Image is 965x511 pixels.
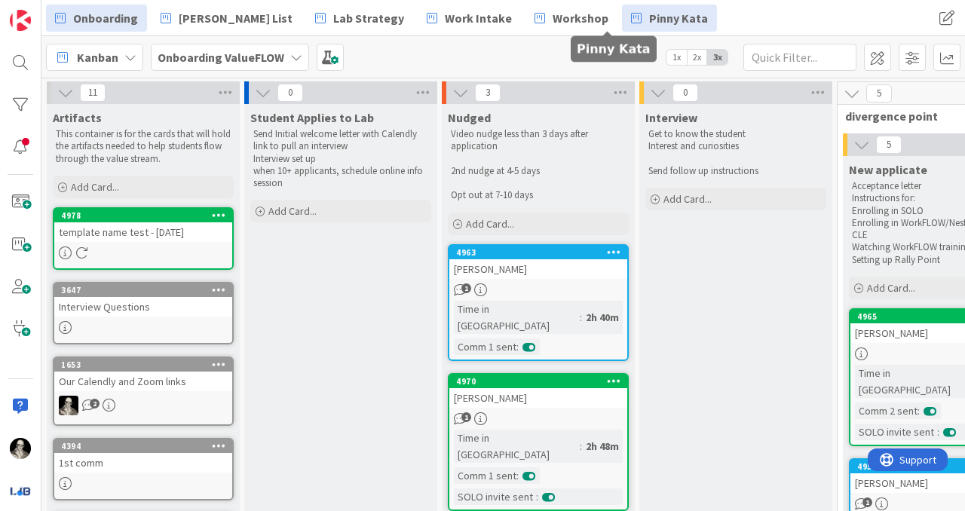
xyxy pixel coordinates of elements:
span: 3x [707,50,728,65]
span: Artifacts [53,110,102,125]
div: Time in [GEOGRAPHIC_DATA] [454,301,580,334]
div: 3647 [61,285,232,295]
div: 1653 [54,358,232,372]
span: 5 [876,136,902,154]
div: 4963[PERSON_NAME] [449,246,627,279]
div: 4978template name test - [DATE] [54,209,232,242]
span: 2 [90,399,100,408]
div: Interview Questions [54,297,232,317]
p: Video nudge less than 3 days after application [451,128,626,153]
span: : [918,402,920,419]
p: Opt out at 7-10 days [451,189,626,201]
p: when 10+ applicants, schedule online info session [253,165,428,190]
input: Quick Filter... [743,44,856,71]
div: 4970 [456,376,627,387]
span: 1x [666,50,687,65]
div: 43941st comm [54,439,232,473]
span: New applicate [849,162,927,177]
div: 1653Our Calendly and Zoom links [54,358,232,391]
div: Time in [GEOGRAPHIC_DATA] [454,430,580,463]
p: Send follow up instructions [648,165,823,177]
span: Lab Strategy [333,9,404,27]
span: : [536,488,538,505]
span: Nudged [448,110,491,125]
div: 4963 [449,246,627,259]
div: 4394 [61,441,232,451]
span: Interview [645,110,697,125]
span: 1 [461,283,471,293]
a: Onboarding [46,5,147,32]
div: [PERSON_NAME] [449,259,627,279]
span: Pinny Kata [649,9,708,27]
img: WS [10,438,31,459]
div: Comm 2 sent [855,402,918,419]
span: Support [32,2,69,20]
div: Comm 1 sent [454,338,516,355]
span: Add Card... [71,180,119,194]
span: 0 [277,84,303,102]
p: 2nd nudge at 4-5 days [451,165,626,177]
span: Add Card... [268,204,317,218]
span: Add Card... [466,217,514,231]
span: : [516,467,519,484]
span: Onboarding [73,9,138,27]
p: This container is for the cards that will hold the artifacts needed to help students flow through... [56,128,231,165]
span: : [580,309,582,326]
img: WS [59,396,78,415]
span: 3 [475,84,501,102]
div: SOLO invite sent [454,488,536,505]
span: Kanban [77,48,118,66]
span: 11 [80,84,106,102]
span: : [516,338,519,355]
span: 2x [687,50,707,65]
div: Comm 1 sent [454,467,516,484]
div: 2h 40m [582,309,623,326]
b: Onboarding ValueFLOW [158,50,284,65]
div: SOLO invite sent [855,424,937,440]
span: Work Intake [445,9,512,27]
div: 4394 [54,439,232,453]
a: Pinny Kata [622,5,717,32]
p: Interview set up [253,153,428,165]
div: 4970[PERSON_NAME] [449,375,627,408]
div: 4963 [456,247,627,258]
a: Lab Strategy [306,5,413,32]
div: WS [54,396,232,415]
span: Add Card... [867,281,915,295]
a: Workshop [525,5,617,32]
div: 1653 [61,360,232,370]
p: Interest and curiosities [648,140,823,152]
span: 1 [461,412,471,422]
span: Student Applies to Lab [250,110,374,125]
span: [PERSON_NAME] List [179,9,293,27]
div: [PERSON_NAME] [449,388,627,408]
span: : [580,438,582,454]
div: Our Calendly and Zoom links [54,372,232,391]
span: Workshop [553,9,608,27]
h5: Pinny Kata [577,42,651,57]
span: 1 [862,497,872,507]
a: Work Intake [418,5,521,32]
a: [PERSON_NAME] List [152,5,302,32]
div: 3647 [54,283,232,297]
img: avatar [10,480,31,501]
p: Get to know the student [648,128,823,140]
span: 0 [672,84,698,102]
div: 2h 48m [582,438,623,454]
div: 4978 [61,210,232,221]
div: 4970 [449,375,627,388]
div: 4978 [54,209,232,222]
span: Add Card... [663,192,712,206]
div: 3647Interview Questions [54,283,232,317]
span: 5 [866,84,892,103]
img: Visit kanbanzone.com [10,10,31,31]
p: Send Initial welcome letter with Calendly link to pull an interview [253,128,428,153]
div: template name test - [DATE] [54,222,232,242]
div: 1st comm [54,453,232,473]
span: : [937,424,939,440]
